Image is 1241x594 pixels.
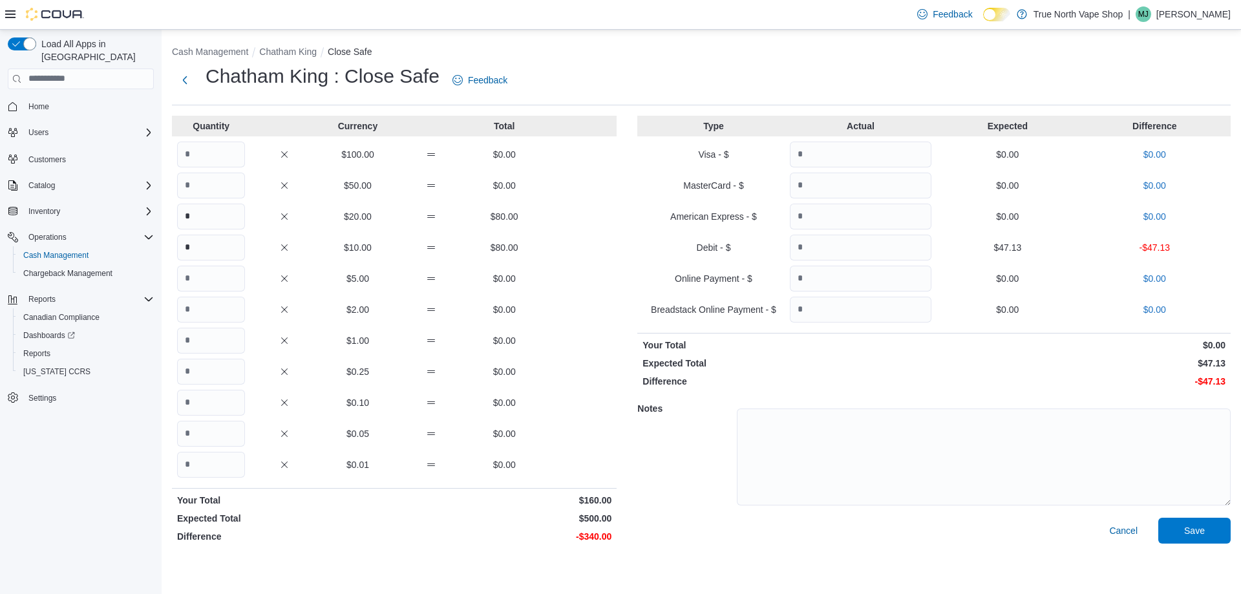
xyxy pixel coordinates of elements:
input: Quantity [177,390,245,416]
p: $0.00 [1084,210,1225,223]
button: Operations [3,228,159,246]
p: Breadstack Online Payment - $ [642,303,784,316]
span: Chargeback Management [23,268,112,279]
input: Quantity [790,173,931,198]
button: Users [3,123,159,142]
span: Reports [23,292,154,307]
div: Michael James Kozlof [1136,6,1151,22]
p: $2.00 [324,303,392,316]
p: Actual [790,120,931,133]
input: Quantity [790,297,931,323]
p: [PERSON_NAME] [1156,6,1231,22]
a: Canadian Compliance [18,310,105,325]
span: Home [28,101,49,112]
p: MasterCard - $ [642,179,784,192]
span: Load All Apps in [GEOGRAPHIC_DATA] [36,37,154,63]
a: Feedback [912,1,977,27]
p: $0.01 [324,458,392,471]
button: Chargeback Management [13,264,159,282]
p: $0.00 [471,179,538,192]
p: -$340.00 [397,530,611,543]
span: Save [1184,524,1205,537]
p: $10.00 [324,241,392,254]
span: Catalog [23,178,154,193]
span: Canadian Compliance [18,310,154,325]
nav: An example of EuiBreadcrumbs [172,45,1231,61]
a: Cash Management [18,248,94,263]
a: Customers [23,152,71,167]
span: [US_STATE] CCRS [23,366,90,377]
button: Operations [23,229,72,245]
p: Your Total [642,339,931,352]
p: $0.25 [324,365,392,378]
p: Total [471,120,538,133]
p: Difference [642,375,931,388]
span: Dashboards [18,328,154,343]
p: $1.00 [324,334,392,347]
button: Settings [3,388,159,407]
button: Next [172,67,198,93]
p: Your Total [177,494,392,507]
a: [US_STATE] CCRS [18,364,96,379]
p: $0.00 [471,272,538,285]
p: $0.00 [471,365,538,378]
img: Cova [26,8,84,21]
p: $160.00 [397,494,611,507]
span: Reports [18,346,154,361]
span: Users [28,127,48,138]
span: Chargeback Management [18,266,154,281]
span: Settings [23,390,154,406]
a: Dashboards [13,326,159,345]
p: Visa - $ [642,148,784,161]
p: $47.13 [937,241,1078,254]
span: Customers [23,151,154,167]
button: Home [3,97,159,116]
button: Inventory [23,204,65,219]
span: Reports [28,294,56,304]
button: Close Safe [328,47,372,57]
p: $0.00 [471,148,538,161]
span: Operations [28,232,67,242]
p: True North Vape Shop [1034,6,1123,22]
input: Quantity [177,266,245,292]
span: Catalog [28,180,55,191]
span: Inventory [28,206,60,217]
a: Reports [18,346,56,361]
input: Quantity [177,328,245,354]
span: Users [23,125,154,140]
p: $0.00 [1084,179,1225,192]
p: $0.00 [937,272,1078,285]
input: Quantity [177,173,245,198]
button: Cancel [1104,518,1143,544]
h1: Chatham King : Close Safe [206,63,440,89]
p: Type [642,120,784,133]
p: $0.00 [1084,303,1225,316]
a: Home [23,99,54,114]
button: Inventory [3,202,159,220]
input: Quantity [177,204,245,229]
input: Quantity [177,421,245,447]
input: Quantity [177,142,245,167]
nav: Complex example [8,92,154,441]
p: $0.00 [1084,272,1225,285]
span: Cash Management [18,248,154,263]
p: $50.00 [324,179,392,192]
p: Difference [1084,120,1225,133]
a: Dashboards [18,328,80,343]
p: $0.00 [471,303,538,316]
input: Quantity [790,142,931,167]
p: $0.00 [471,427,538,440]
span: Customers [28,154,66,165]
span: Operations [23,229,154,245]
button: Canadian Compliance [13,308,159,326]
a: Settings [23,390,61,406]
span: Feedback [468,74,507,87]
p: $0.05 [324,427,392,440]
p: $0.00 [1084,148,1225,161]
input: Quantity [177,452,245,478]
button: [US_STATE] CCRS [13,363,159,381]
button: Chatham King [259,47,317,57]
p: $5.00 [324,272,392,285]
p: Expected [937,120,1078,133]
span: Feedback [933,8,972,21]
